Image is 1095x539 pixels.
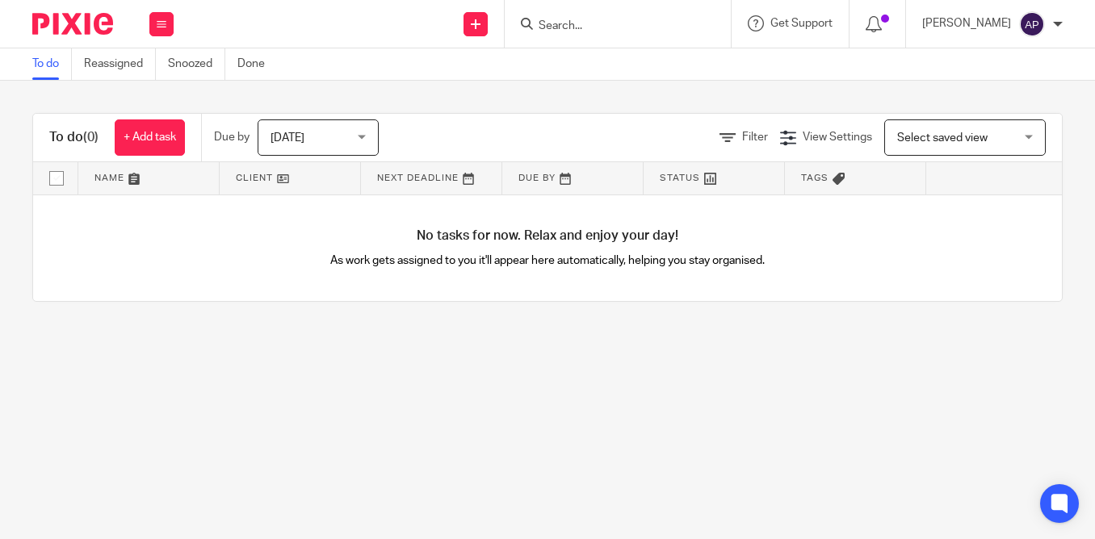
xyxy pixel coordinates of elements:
[33,228,1062,244] h4: No tasks for now. Relax and enjoy your day!
[537,19,682,34] input: Search
[742,132,768,143] span: Filter
[32,13,113,35] img: Pixie
[1019,11,1045,37] img: svg%3E
[49,129,99,146] h1: To do
[801,173,829,182] span: Tags
[922,15,1011,31] p: [PERSON_NAME]
[83,131,99,144] span: (0)
[84,48,156,80] a: Reassigned
[291,253,805,269] p: As work gets assigned to you it'll appear here automatically, helping you stay organised.
[32,48,72,80] a: To do
[271,132,304,144] span: [DATE]
[168,48,225,80] a: Snoozed
[770,18,833,29] span: Get Support
[897,132,988,144] span: Select saved view
[237,48,277,80] a: Done
[803,132,872,143] span: View Settings
[115,119,185,156] a: + Add task
[214,129,250,145] p: Due by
